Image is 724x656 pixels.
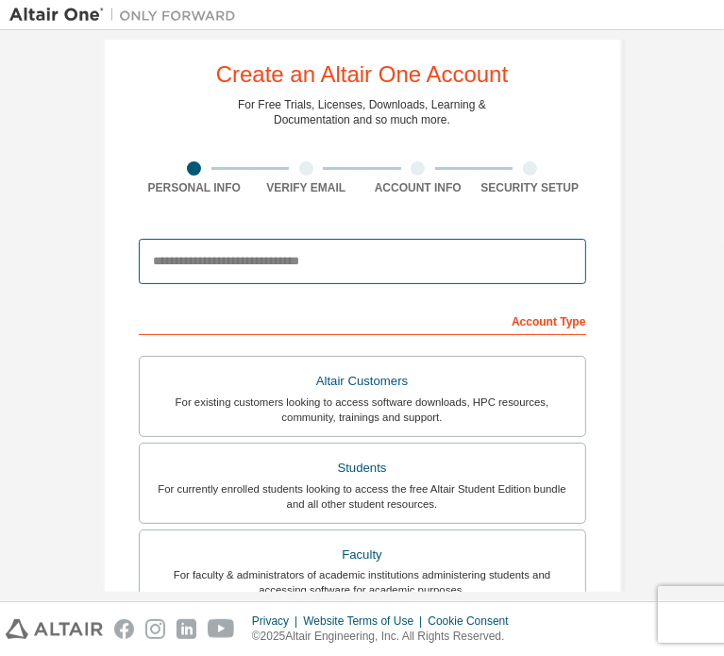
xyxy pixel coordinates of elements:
div: Faculty [151,542,574,568]
div: For existing customers looking to access software downloads, HPC resources, community, trainings ... [151,395,574,425]
img: instagram.svg [145,619,165,639]
div: For Free Trials, Licenses, Downloads, Learning & Documentation and so much more. [238,97,486,127]
div: Cookie Consent [428,614,519,629]
p: © 2025 Altair Engineering, Inc. All Rights Reserved. [252,629,520,645]
div: For currently enrolled students looking to access the free Altair Student Edition bundle and all ... [151,481,574,512]
div: Security Setup [474,180,586,195]
div: For faculty & administrators of academic institutions administering students and accessing softwa... [151,567,574,597]
div: Account Type [139,305,586,335]
img: youtube.svg [208,619,235,639]
img: linkedin.svg [177,619,196,639]
img: facebook.svg [114,619,134,639]
div: Create an Altair One Account [216,63,509,86]
img: altair_logo.svg [6,619,103,639]
div: Personal Info [139,180,251,195]
div: Privacy [252,614,303,629]
div: Verify Email [250,180,362,195]
div: Account Info [362,180,475,195]
div: Altair Customers [151,368,574,395]
img: Altair One [9,6,245,25]
div: Website Terms of Use [303,614,428,629]
div: Students [151,455,574,481]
